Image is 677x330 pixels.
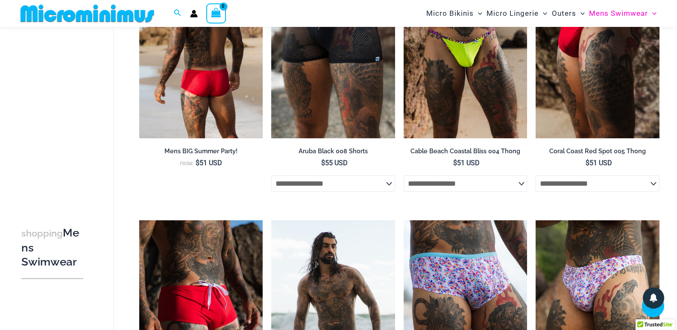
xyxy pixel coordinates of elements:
bdi: 51 USD [586,159,612,167]
a: Mens SwimwearMenu ToggleMenu Toggle [587,3,659,24]
span: $ [196,159,199,167]
bdi: 51 USD [453,159,480,167]
h2: Coral Coast Red Spot 005 Thong [536,147,659,155]
a: Search icon link [174,8,182,19]
span: $ [586,159,589,167]
span: Micro Lingerie [487,3,539,24]
span: $ [321,159,325,167]
iframe: TrustedSite Certified [21,29,98,199]
a: Account icon link [190,10,198,18]
h2: Aruba Black 008 Shorts [271,147,395,155]
bdi: 51 USD [196,159,222,167]
span: Outers [552,3,576,24]
span: From: [180,161,193,166]
h2: Cable Beach Coastal Bliss 004 Thong [404,147,528,155]
a: Aruba Black 008 Shorts [271,147,395,158]
span: Menu Toggle [539,3,547,24]
a: Coral Coast Red Spot 005 Thong [536,147,659,158]
a: OutersMenu ToggleMenu Toggle [550,3,587,24]
a: Micro BikinisMenu ToggleMenu Toggle [424,3,484,24]
span: Menu Toggle [474,3,482,24]
bdi: 55 USD [321,159,348,167]
span: Micro Bikinis [426,3,474,24]
a: View Shopping Cart, empty [206,3,226,23]
a: Micro LingerieMenu ToggleMenu Toggle [484,3,549,24]
h2: Mens BIG Summer Party! [139,147,263,155]
a: Mens BIG Summer Party! [139,147,263,158]
h3: Mens Swimwear [21,226,83,269]
span: Menu Toggle [576,3,585,24]
nav: Site Navigation [423,1,660,26]
span: shopping [21,228,63,239]
span: $ [453,159,457,167]
span: Menu Toggle [648,3,656,24]
a: Cable Beach Coastal Bliss 004 Thong [404,147,528,158]
img: MM SHOP LOGO FLAT [17,4,158,23]
span: Mens Swimwear [589,3,648,24]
